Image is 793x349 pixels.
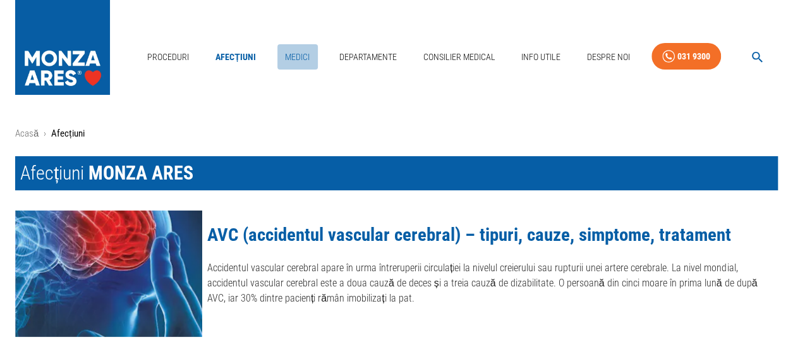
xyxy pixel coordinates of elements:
a: Acasă [15,128,39,139]
a: Medici [277,44,318,70]
p: Afecțiuni [51,126,84,141]
div: 031 9300 [677,49,710,64]
li: › [44,126,46,141]
a: 031 9300 [651,43,721,70]
a: AVC (accidentul vascular cerebral) – tipuri, cauze, simptome, tratament [207,224,731,245]
a: Info Utile [516,44,566,70]
span: MONZA ARES [88,162,193,184]
a: Despre Noi [582,44,635,70]
h1: Afecțiuni [15,156,778,190]
img: AVC (accidentul vascular cerebral) – tipuri, cauze, simptome, tratament [15,211,202,337]
a: Afecțiuni [210,44,261,70]
a: Proceduri [142,44,194,70]
a: Departamente [334,44,401,70]
nav: breadcrumb [15,126,778,141]
p: Accidentul vascular cerebral apare în urma întreruperii circulației la nivelul creierului sau rup... [207,260,778,306]
a: Consilier Medical [418,44,500,70]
